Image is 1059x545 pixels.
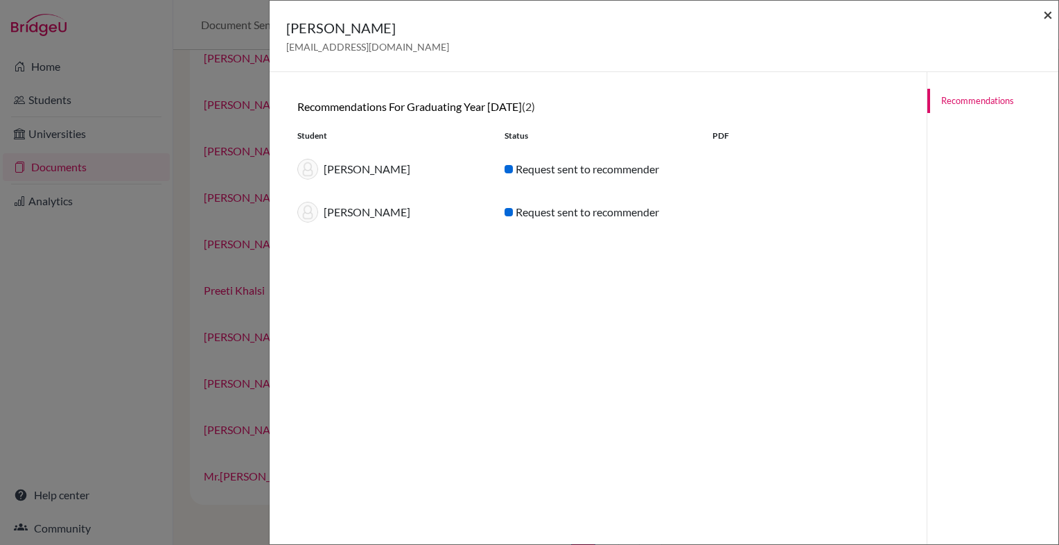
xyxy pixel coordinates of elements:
[286,41,449,53] span: [EMAIL_ADDRESS][DOMAIN_NAME]
[494,130,701,142] div: Status
[287,202,494,223] div: [PERSON_NAME]
[927,89,1058,113] a: Recommendations
[494,204,701,220] div: Request sent to recommender
[522,100,535,113] span: (2)
[1043,6,1053,23] button: Close
[287,159,494,180] div: [PERSON_NAME]
[702,130,909,142] div: PDF
[286,17,449,38] h5: [PERSON_NAME]
[297,100,899,113] h6: Recommendations for graduating year [DATE]
[287,130,494,142] div: Student
[494,161,701,178] div: Request sent to recommender
[297,159,318,180] img: thumb_default-9baad8e6c595f6d87dbccf3bc005204999cb094ff98a76d4c88bb8097aa52fd3.png
[1043,4,1053,24] span: ×
[297,202,318,223] img: thumb_default-9baad8e6c595f6d87dbccf3bc005204999cb094ff98a76d4c88bb8097aa52fd3.png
